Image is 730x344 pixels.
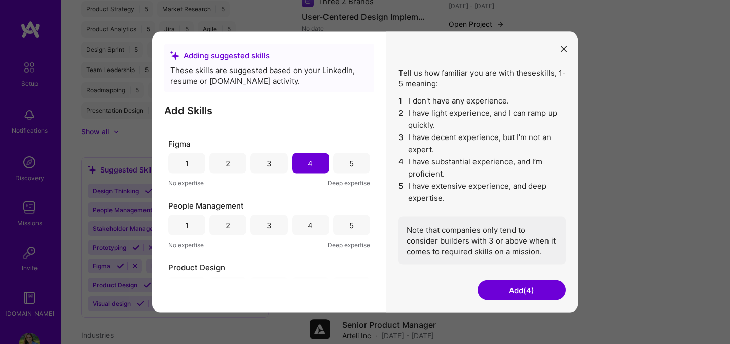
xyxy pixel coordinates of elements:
div: 5 [349,220,354,230]
div: 3 [267,220,272,230]
div: 5 [349,158,354,168]
h3: Add Skills [164,105,374,117]
li: I have decent experience, but I'm not an expert. [398,131,566,156]
span: 2 [398,107,404,131]
div: Note that companies only tend to consider builders with 3 or above when it comes to required skil... [398,217,566,265]
span: Deep expertise [327,239,370,250]
span: 5 [398,180,404,204]
li: I don't have any experience. [398,95,566,107]
span: People Management [168,200,244,211]
button: Add(4) [478,280,566,300]
div: 4 [308,158,313,168]
span: 3 [398,131,404,156]
div: These skills are suggested based on your LinkedIn, resume or [DOMAIN_NAME] activity. [170,65,368,86]
div: 1 [185,158,189,168]
span: 4 [398,156,404,180]
div: 2 [226,220,230,230]
i: icon SuggestedTeams [170,51,179,60]
span: No expertise [168,239,204,250]
li: I have extensive experience, and deep expertise. [398,180,566,204]
div: 1 [185,220,189,230]
span: 1 [398,95,405,107]
div: Tell us how familiar you are with these skills , 1-5 meaning: [398,67,566,265]
div: Adding suggested skills [170,50,368,61]
div: 3 [267,158,272,168]
span: Deep expertise [327,178,370,188]
div: 4 [308,220,313,230]
li: I have light experience, and I can ramp up quickly. [398,107,566,131]
span: No expertise [168,178,204,188]
span: Product Design [168,262,225,273]
span: Figma [168,139,191,149]
div: 2 [226,158,230,168]
div: modal [152,32,578,313]
i: icon Close [561,46,567,52]
li: I have substantial experience, and I’m proficient. [398,156,566,180]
